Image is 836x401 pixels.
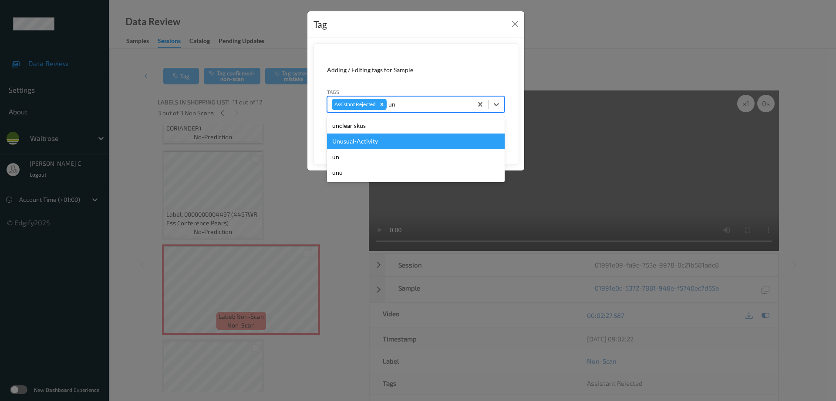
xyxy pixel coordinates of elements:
div: un [327,149,505,165]
button: Close [509,18,521,30]
div: Adding / Editing tags for Sample [327,66,505,74]
div: Tag [313,17,327,31]
div: Remove Assistant Rejected [377,99,387,110]
div: unu [327,165,505,180]
div: Unusual-Activity [327,134,505,149]
div: Assistant Rejected [332,99,377,110]
div: unclear skus [327,118,505,134]
label: Tags [327,88,339,96]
